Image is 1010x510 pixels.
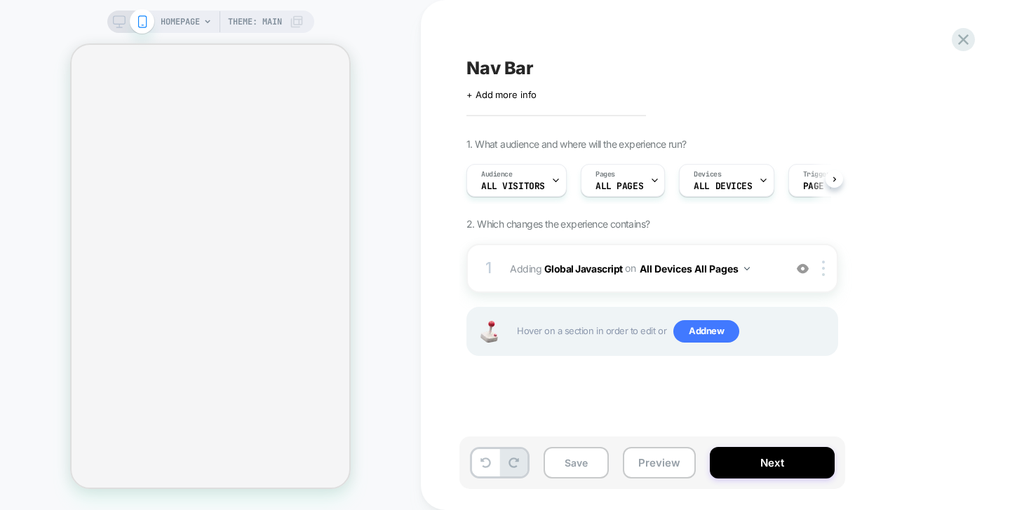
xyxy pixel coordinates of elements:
[797,263,809,275] img: crossed eye
[694,181,752,191] span: ALL DEVICES
[517,320,830,343] span: Hover on a section in order to edit or
[466,218,649,230] span: 2. Which changes the experience contains?
[625,259,635,277] span: on
[640,259,750,279] button: All Devices All Pages
[466,57,534,78] span: Nav Bar
[710,447,835,478] button: Next
[623,447,696,478] button: Preview
[475,321,503,343] img: Joystick
[482,254,496,282] div: 1
[510,259,777,279] span: Adding
[744,267,750,270] img: down arrow
[481,181,545,191] span: All Visitors
[694,170,721,179] span: Devices
[595,170,615,179] span: Pages
[595,181,643,191] span: ALL PAGES
[803,181,851,191] span: Page Load
[481,170,513,179] span: Audience
[544,262,623,274] b: Global Javascript
[803,170,830,179] span: Trigger
[161,11,200,33] span: HOMEPAGE
[466,138,686,150] span: 1. What audience and where will the experience run?
[822,261,825,276] img: close
[228,11,282,33] span: Theme: MAIN
[466,89,537,100] span: + Add more info
[673,320,739,343] span: Add new
[544,447,609,478] button: Save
